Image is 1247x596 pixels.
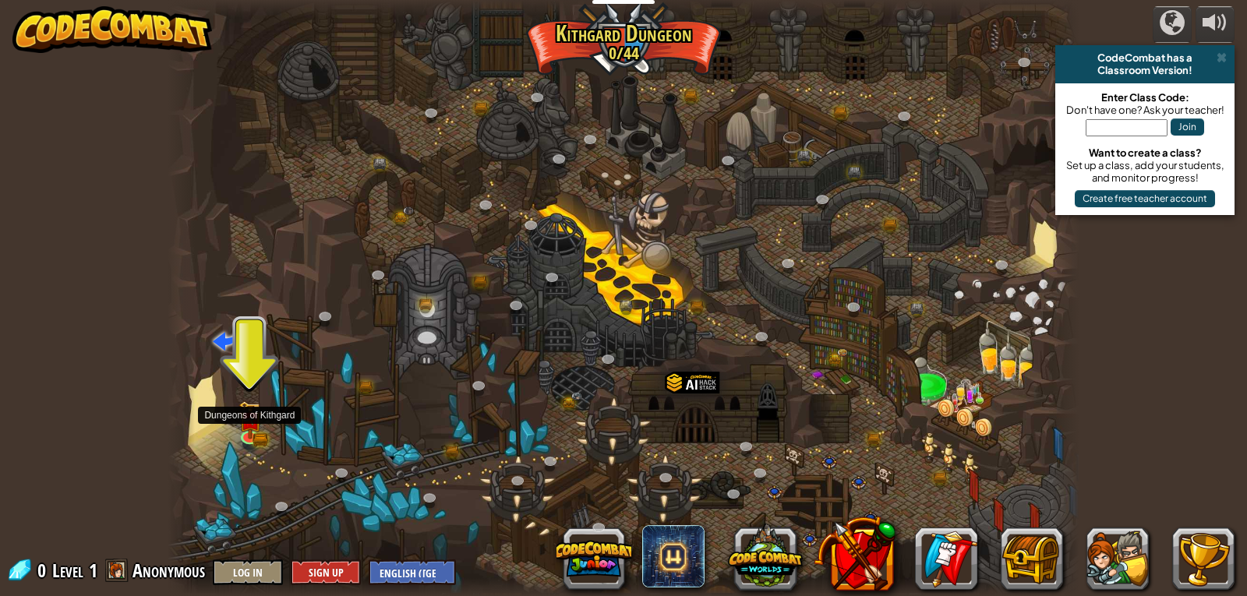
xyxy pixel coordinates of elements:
div: Classroom Version! [1062,64,1228,76]
img: portrait.png [402,207,413,216]
span: 0 [37,558,51,583]
span: Level [52,558,83,584]
button: Sign Up [291,559,361,585]
div: Enter Class Code: [1063,91,1227,104]
button: Log In [213,559,283,585]
div: Set up a class, add your students, and monitor progress! [1063,159,1227,184]
img: CodeCombat - Learn how to code by playing a game [12,6,212,53]
img: portrait.png [571,392,582,400]
div: CodeCombat has a [1062,51,1228,64]
img: bronze-chest.png [253,433,268,446]
button: Create free teacher account [1075,190,1215,207]
img: portrait.png [243,415,256,425]
div: Want to create a class? [1063,146,1227,159]
img: level-banner-unlock.png [238,400,262,439]
button: Campaigns [1153,6,1192,43]
button: Adjust volume [1196,6,1235,43]
span: 1 [89,558,97,583]
div: Don't have one? Ask your teacher! [1063,104,1227,116]
button: Join [1171,118,1204,136]
span: Anonymous [132,558,205,583]
img: portrait.png [836,348,847,357]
